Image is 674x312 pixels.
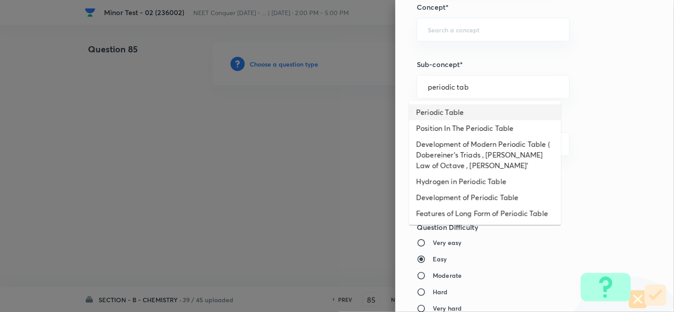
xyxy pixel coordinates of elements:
h6: Hard [433,287,448,296]
li: Development of Modern Periodic Table ( Dobereiner's Triads , [PERSON_NAME] Law of Octave , [PERSO... [409,136,561,174]
input: Search a concept [428,25,558,34]
h6: Very easy [433,238,461,247]
h5: Question Difficulty [417,222,623,233]
li: Position In The Periodic Table [409,120,561,136]
button: Open [564,143,566,145]
input: Search a sub-concept [428,83,558,91]
h5: Sub-concept* [417,59,623,70]
h6: Easy [433,254,447,264]
h5: Concept* [417,2,623,12]
button: Close [564,86,566,88]
li: Hydrogen in Periodic Table [409,174,561,190]
h6: Moderate [433,271,462,280]
li: Development of Periodic Table [409,190,561,205]
li: Features of Long Form of Periodic Table [409,205,561,221]
button: Open [564,29,566,31]
li: Periodic Table [409,104,561,120]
